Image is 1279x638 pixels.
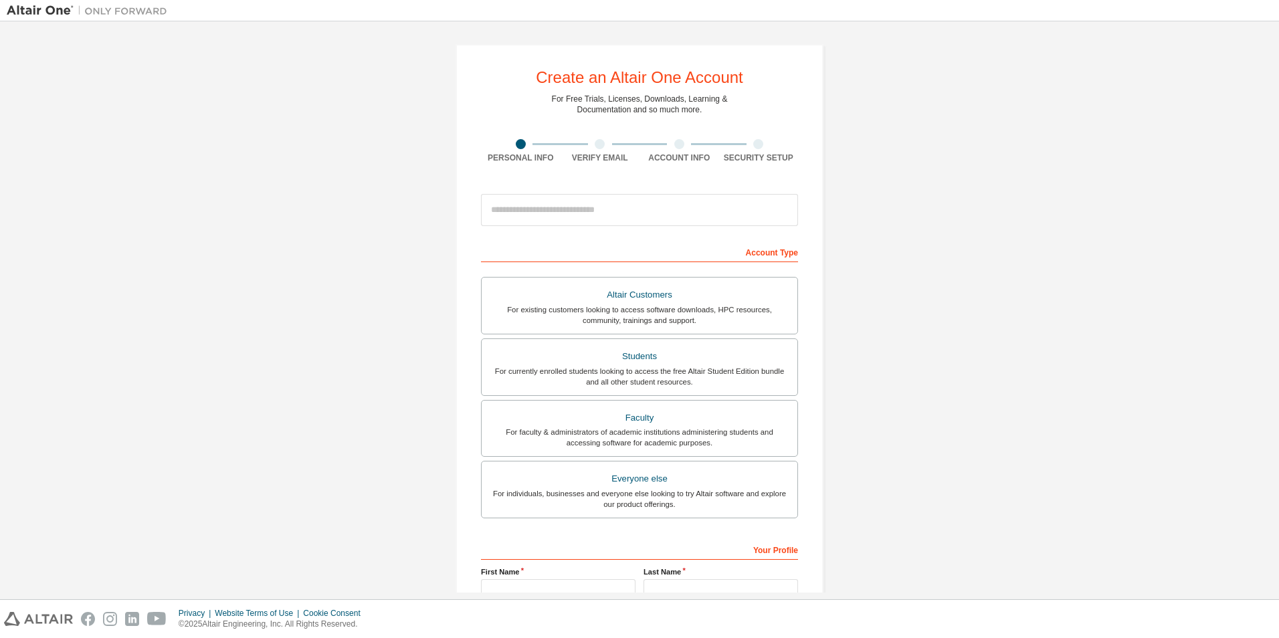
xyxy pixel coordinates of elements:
[552,94,728,115] div: For Free Trials, Licenses, Downloads, Learning & Documentation and so much more.
[481,152,561,163] div: Personal Info
[215,608,303,619] div: Website Terms of Use
[481,241,798,262] div: Account Type
[103,612,117,626] img: instagram.svg
[490,427,789,448] div: For faculty & administrators of academic institutions administering students and accessing softwa...
[481,566,635,577] label: First Name
[561,152,640,163] div: Verify Email
[125,612,139,626] img: linkedin.svg
[481,538,798,560] div: Your Profile
[490,409,789,427] div: Faculty
[490,469,789,488] div: Everyone else
[147,612,167,626] img: youtube.svg
[7,4,174,17] img: Altair One
[303,608,368,619] div: Cookie Consent
[81,612,95,626] img: facebook.svg
[179,608,215,619] div: Privacy
[644,566,798,577] label: Last Name
[490,366,789,387] div: For currently enrolled students looking to access the free Altair Student Edition bundle and all ...
[490,304,789,326] div: For existing customers looking to access software downloads, HPC resources, community, trainings ...
[179,619,369,630] p: © 2025 Altair Engineering, Inc. All Rights Reserved.
[490,488,789,510] div: For individuals, businesses and everyone else looking to try Altair software and explore our prod...
[719,152,799,163] div: Security Setup
[639,152,719,163] div: Account Info
[490,286,789,304] div: Altair Customers
[536,70,743,86] div: Create an Altair One Account
[490,347,789,366] div: Students
[4,612,73,626] img: altair_logo.svg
